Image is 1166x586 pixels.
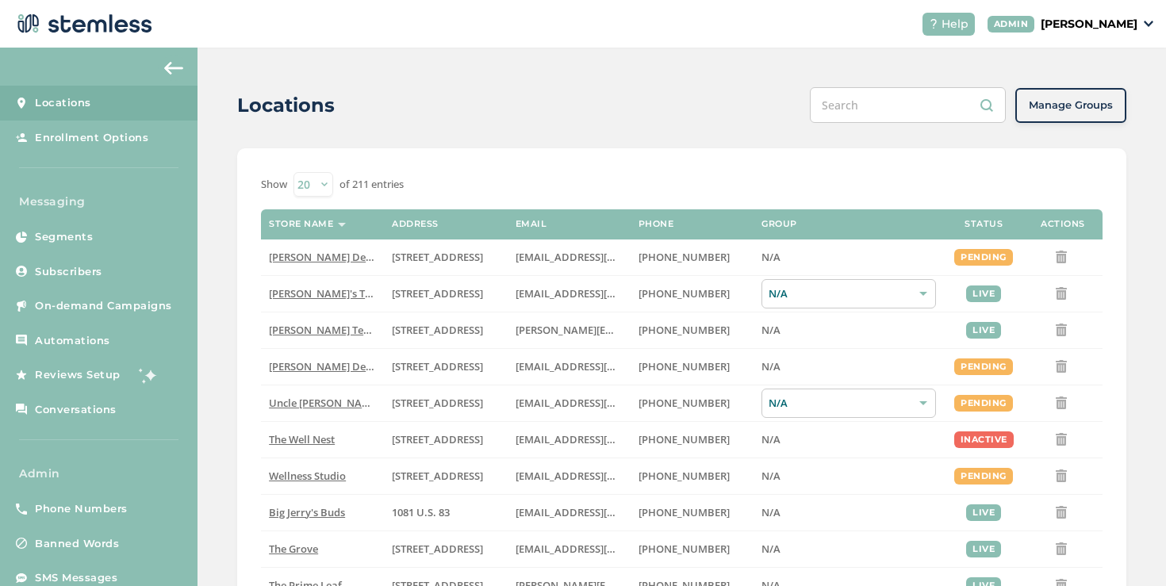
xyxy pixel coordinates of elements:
[237,91,335,120] h2: Locations
[269,542,376,556] label: The Grove
[516,323,769,337] span: [PERSON_NAME][EMAIL_ADDRESS][DOMAIN_NAME]
[810,87,1006,123] input: Search
[269,323,400,337] span: [PERSON_NAME] Test store
[639,542,746,556] label: (619) 600-1269
[1029,98,1113,113] span: Manage Groups
[269,469,346,483] span: Wellness Studio
[761,506,936,519] label: N/A
[35,570,117,586] span: SMS Messages
[516,469,688,483] span: [EMAIL_ADDRESS][DOMAIN_NAME]
[164,62,183,75] img: icon-arrow-back-accent-c549486e.svg
[639,287,746,301] label: (503) 804-9208
[392,323,483,337] span: [STREET_ADDRESS]
[761,251,936,264] label: N/A
[516,360,623,373] label: arman91488@gmail.com
[392,360,499,373] label: 17523 Ventura Boulevard
[35,333,110,349] span: Automations
[761,360,936,373] label: N/A
[1023,209,1103,239] th: Actions
[1015,88,1126,123] button: Manage Groups
[639,469,746,483] label: (269) 929-8463
[1144,21,1153,27] img: icon_down-arrow-small-66adaf34.svg
[392,219,439,229] label: Address
[942,16,968,33] span: Help
[269,219,333,229] label: Store name
[392,433,499,446] label: 1005 4th Avenue
[269,542,318,556] span: The Grove
[269,287,376,301] label: Brian's Test Store
[392,542,483,556] span: [STREET_ADDRESS]
[516,506,623,519] label: info@bigjerrysbuds.com
[516,324,623,337] label: swapnil@stemless.co
[392,396,483,410] span: [STREET_ADDRESS]
[35,536,119,552] span: Banned Words
[35,402,117,418] span: Conversations
[954,249,1013,266] div: pending
[761,433,936,446] label: N/A
[269,250,393,264] span: [PERSON_NAME] Delivery
[392,506,499,519] label: 1081 U.S. 83
[516,432,688,446] span: [EMAIL_ADDRESS][DOMAIN_NAME]
[639,432,730,446] span: [PHONE_NUMBER]
[954,395,1013,412] div: pending
[269,360,376,373] label: Hazel Delivery 4
[392,287,499,301] label: 123 East Main Street
[929,19,938,29] img: icon-help-white-03924b79.svg
[269,359,401,373] span: [PERSON_NAME] Delivery 4
[639,359,730,373] span: [PHONE_NUMBER]
[516,287,623,301] label: brianashen@gmail.com
[261,177,287,193] label: Show
[639,323,730,337] span: [PHONE_NUMBER]
[392,324,499,337] label: 5241 Center Boulevard
[639,250,730,264] span: [PHONE_NUMBER]
[269,396,441,410] span: Uncle [PERSON_NAME]’s King Circle
[516,286,688,301] span: [EMAIL_ADDRESS][DOMAIN_NAME]
[392,432,483,446] span: [STREET_ADDRESS]
[269,324,376,337] label: Swapnil Test store
[269,505,345,519] span: Big Jerry's Buds
[639,324,746,337] label: (503) 332-4545
[639,219,674,229] label: Phone
[966,322,1001,339] div: live
[392,286,483,301] span: [STREET_ADDRESS]
[35,130,148,146] span: Enrollment Options
[639,251,746,264] label: (818) 561-0790
[516,251,623,264] label: arman91488@gmail.com
[132,359,164,391] img: glitter-stars-b7820f95.gif
[1087,510,1166,586] iframe: Chat Widget
[392,250,483,264] span: [STREET_ADDRESS]
[516,433,623,446] label: vmrobins@gmail.com
[339,177,404,193] label: of 211 entries
[966,285,1001,302] div: live
[338,223,346,227] img: icon-sort-1e1d7615.svg
[516,542,623,556] label: dexter@thegroveca.com
[392,359,483,373] span: [STREET_ADDRESS]
[761,279,936,308] div: N/A
[639,433,746,446] label: (269) 929-8463
[35,501,128,517] span: Phone Numbers
[269,433,376,446] label: The Well Nest
[35,264,102,280] span: Subscribers
[516,396,623,410] label: christian@uncleherbsak.com
[516,469,623,483] label: vmrobins@gmail.com
[269,251,376,264] label: Hazel Delivery
[35,298,172,314] span: On-demand Campaigns
[392,469,499,483] label: 123 Main Street
[639,396,730,410] span: [PHONE_NUMBER]
[516,396,688,410] span: [EMAIL_ADDRESS][DOMAIN_NAME]
[516,359,688,373] span: [EMAIL_ADDRESS][DOMAIN_NAME]
[392,505,450,519] span: 1081 U.S. 83
[516,542,688,556] span: [EMAIL_ADDRESS][DOMAIN_NAME]
[639,360,746,373] label: (818) 561-0790
[392,251,499,264] label: 17523 Ventura Boulevard
[761,542,936,556] label: N/A
[392,396,499,410] label: 209 King Circle
[639,542,730,556] span: [PHONE_NUMBER]
[35,367,121,383] span: Reviews Setup
[392,469,483,483] span: [STREET_ADDRESS]
[516,250,688,264] span: [EMAIL_ADDRESS][DOMAIN_NAME]
[639,396,746,410] label: (907) 330-7833
[761,469,936,483] label: N/A
[35,95,91,111] span: Locations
